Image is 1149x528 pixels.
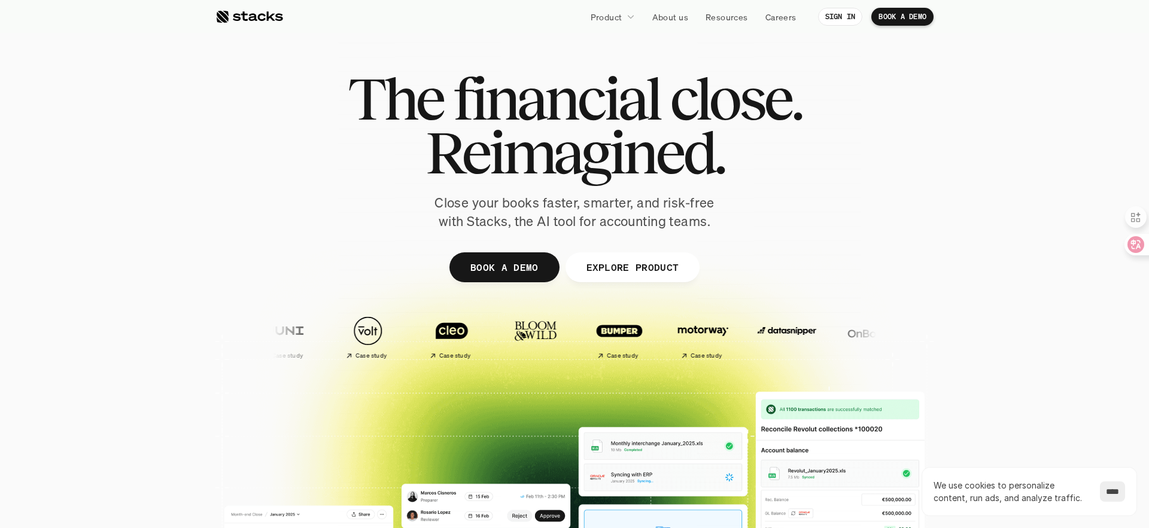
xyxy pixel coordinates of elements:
[670,72,801,126] span: close.
[565,252,700,282] a: EXPLORE PRODUCT
[606,352,638,359] h2: Case study
[580,310,658,364] a: Case study
[439,352,470,359] h2: Case study
[765,11,797,23] p: Careers
[664,310,741,364] a: Case study
[690,352,722,359] h2: Case study
[758,6,804,28] a: Careers
[871,8,934,26] a: BOOK A DEMO
[825,13,856,21] p: SIGN IN
[348,72,443,126] span: The
[425,126,724,179] span: Reimagined.
[141,228,194,236] a: Privacy Policy
[818,8,863,26] a: SIGN IN
[449,252,560,282] a: BOOK A DEMO
[412,310,490,364] a: Case study
[271,352,303,359] h2: Case study
[698,6,755,28] a: Resources
[645,6,695,28] a: About us
[453,72,659,126] span: financial
[591,11,622,23] p: Product
[245,310,323,364] a: Case study
[652,11,688,23] p: About us
[425,194,724,231] p: Close your books faster, smarter, and risk-free with Stacks, the AI tool for accounting teams.
[355,352,387,359] h2: Case study
[329,310,406,364] a: Case study
[706,11,748,23] p: Resources
[586,258,679,276] p: EXPLORE PRODUCT
[934,479,1088,504] p: We use cookies to personalize content, run ads, and analyze traffic.
[879,13,926,21] p: BOOK A DEMO
[470,258,539,276] p: BOOK A DEMO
